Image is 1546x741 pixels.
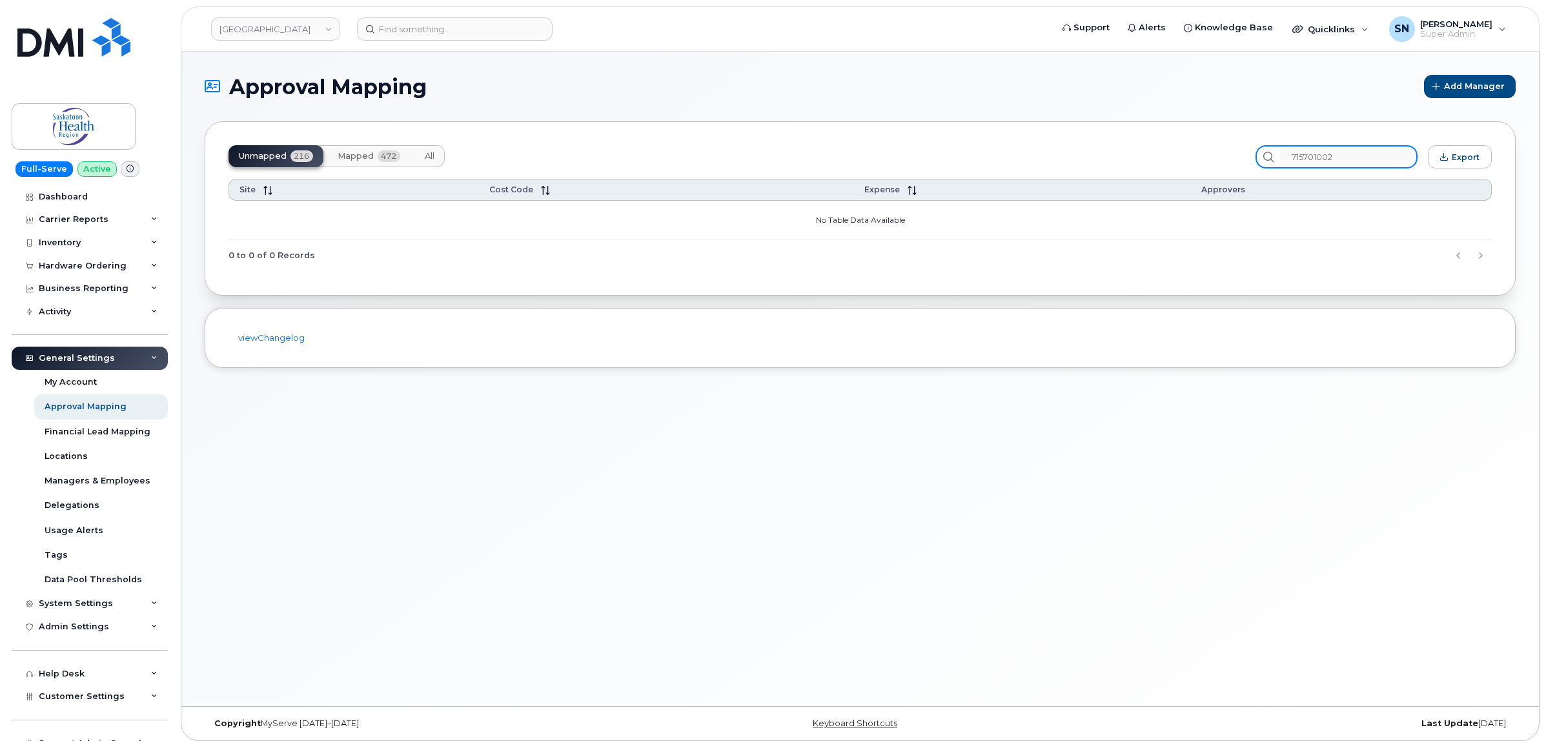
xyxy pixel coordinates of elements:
[238,332,305,343] a: viewChangelog
[1452,152,1480,162] span: Export
[864,185,900,194] span: Expense
[1424,75,1516,98] button: Add Manager
[338,151,374,161] span: Mapped
[1444,80,1505,92] span: Add Manager
[1280,145,1418,168] input: Search...
[214,718,261,728] strong: Copyright
[205,718,642,729] div: MyServe [DATE]–[DATE]
[1421,718,1478,728] strong: Last Update
[1490,685,1536,731] iframe: Messenger Launcher
[813,718,897,728] a: Keyboard Shortcuts
[229,246,315,265] span: 0 to 0 of 0 Records
[229,76,427,98] span: Approval Mapping
[1428,145,1492,168] button: Export
[239,185,256,194] span: Site
[378,150,400,162] span: 472
[229,201,1492,239] td: No Table Data Available
[1079,718,1516,729] div: [DATE]
[489,185,533,194] span: Cost Code
[425,151,434,161] span: All
[1201,185,1245,194] span: Approvers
